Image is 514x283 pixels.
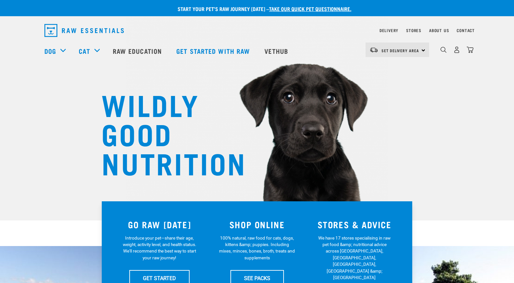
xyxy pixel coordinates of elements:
a: About Us [429,29,449,31]
a: Dog [44,46,56,56]
img: home-icon@2x.png [467,46,473,53]
img: home-icon-1@2x.png [440,47,447,53]
a: Vethub [258,38,296,64]
a: Get started with Raw [170,38,258,64]
img: user.png [453,46,460,53]
span: Set Delivery Area [381,49,419,52]
a: Cat [79,46,90,56]
a: Stores [406,29,421,31]
h1: WILDLY GOOD NUTRITION [101,89,231,177]
p: We have 17 stores specialising in raw pet food &amp; nutritional advice across [GEOGRAPHIC_DATA],... [316,235,392,281]
img: Raw Essentials Logo [44,24,124,37]
h3: SHOP ONLINE [212,219,302,230]
a: Contact [457,29,475,31]
a: Raw Education [106,38,170,64]
nav: dropdown navigation [39,21,475,40]
p: 100% natural, raw food for cats, dogs, kittens &amp; puppies. Including mixes, minces, bones, bro... [219,235,295,261]
h3: STORES & ADVICE [310,219,399,230]
p: Introduce your pet—share their age, weight, activity level, and health status. We'll recommend th... [122,235,198,261]
h3: GO RAW [DATE] [115,219,204,230]
a: Delivery [380,29,398,31]
a: take our quick pet questionnaire. [269,7,351,10]
img: van-moving.png [369,47,378,53]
